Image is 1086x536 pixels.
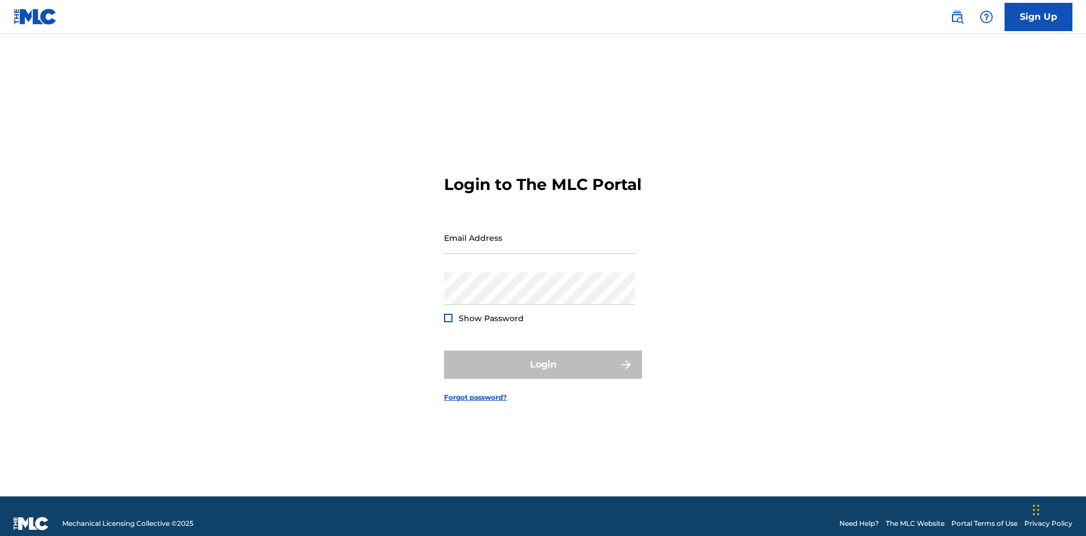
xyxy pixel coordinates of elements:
[975,6,998,28] div: Help
[950,10,964,24] img: search
[14,517,49,530] img: logo
[1024,518,1072,529] a: Privacy Policy
[62,518,193,529] span: Mechanical Licensing Collective © 2025
[839,518,879,529] a: Need Help?
[951,518,1018,529] a: Portal Terms of Use
[459,313,524,323] span: Show Password
[1005,3,1072,31] a: Sign Up
[14,8,57,25] img: MLC Logo
[886,518,945,529] a: The MLC Website
[1033,493,1040,527] div: Drag
[980,10,993,24] img: help
[444,175,641,194] h3: Login to The MLC Portal
[444,392,507,403] a: Forgot password?
[1029,482,1086,536] iframe: Chat Widget
[946,6,968,28] a: Public Search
